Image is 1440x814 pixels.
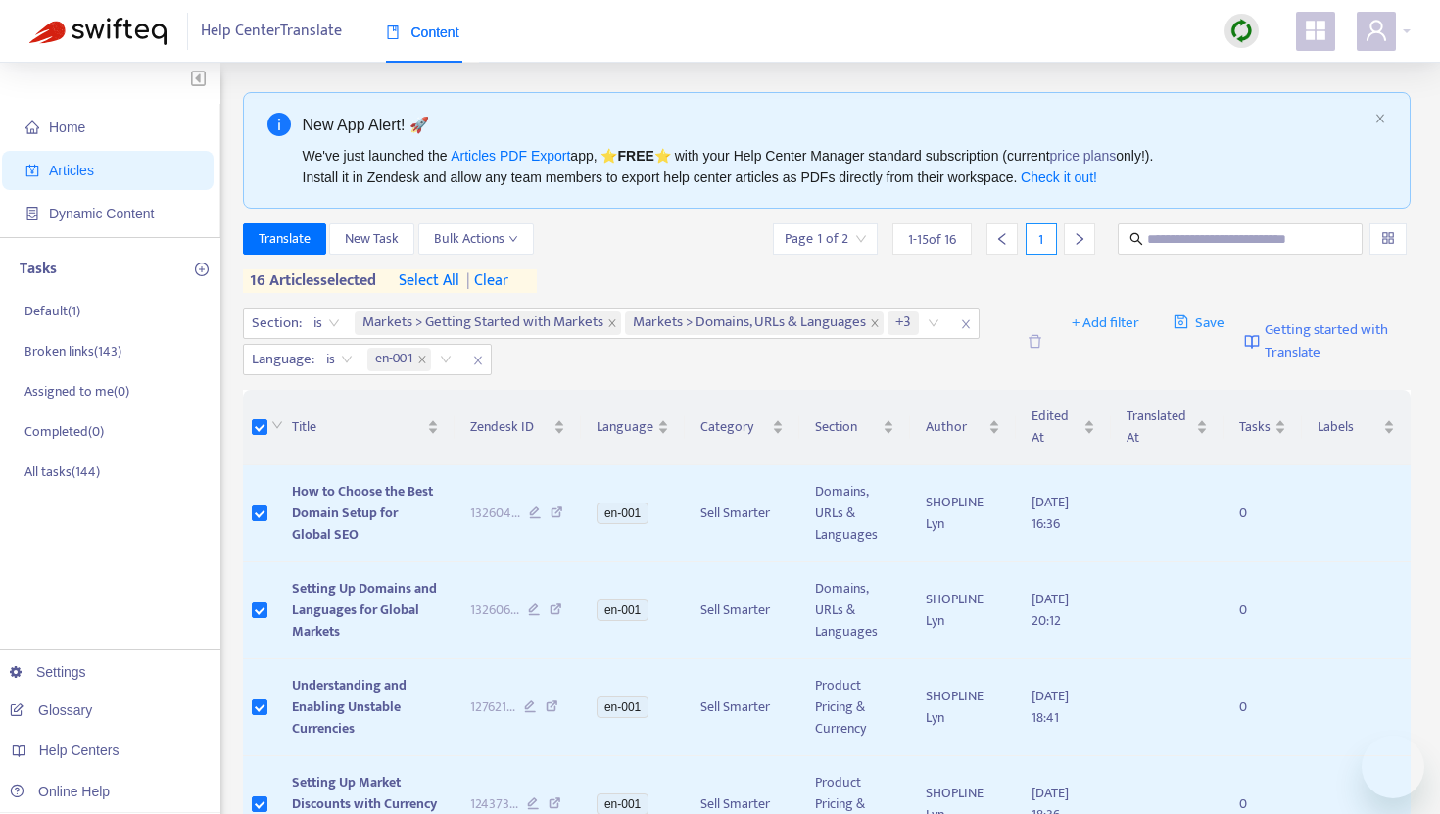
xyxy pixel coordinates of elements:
td: SHOPLINE Lyn [910,465,1017,562]
a: Getting started with Translate [1244,308,1411,375]
th: Language [581,390,685,465]
span: Translate [259,228,311,250]
a: Articles PDF Export [451,148,570,164]
span: close [607,318,617,328]
a: Check it out! [1021,169,1097,185]
span: + Add filter [1072,311,1139,335]
span: 132606 ... [470,599,519,621]
td: Sell Smarter [685,659,799,756]
td: Product Pricing & Currency [799,659,909,756]
button: close [1374,113,1386,125]
span: is [313,309,340,338]
a: Glossary [10,702,92,718]
span: Labels [1318,416,1379,438]
span: Tasks [1239,416,1271,438]
span: Setting Up Domains and Languages for Global Markets [292,577,437,643]
span: Markets > Getting Started with Markets [362,311,603,335]
span: Help Center Translate [201,13,342,50]
span: Content [386,24,459,40]
span: appstore [1304,19,1327,42]
span: 127621 ... [470,696,515,718]
span: search [1129,232,1143,246]
span: Home [49,120,85,135]
p: Default ( 1 ) [24,301,80,321]
img: image-link [1244,334,1260,350]
th: Title [276,390,455,465]
td: 0 [1224,465,1302,562]
span: | [466,267,470,294]
span: en-001 [597,503,648,524]
span: [DATE] 16:36 [1032,491,1069,535]
span: Section : [244,309,305,338]
th: Edited At [1016,390,1110,465]
span: close [953,312,979,336]
span: Save [1174,311,1225,335]
span: Articles [49,163,94,178]
a: Settings [10,664,86,680]
td: Sell Smarter [685,465,799,562]
span: Language [597,416,653,438]
span: Zendesk ID [470,416,550,438]
span: delete [1028,334,1042,349]
th: Author [910,390,1017,465]
span: user [1365,19,1388,42]
span: Getting started with Translate [1265,319,1411,363]
span: left [995,232,1009,246]
span: book [386,25,400,39]
span: 132604 ... [470,503,520,524]
th: Zendesk ID [455,390,581,465]
span: container [25,207,39,220]
iframe: メッセージングウィンドウの起動ボタン、進行中の会話 [1362,736,1424,798]
span: clear [459,269,508,293]
span: Markets > Getting Started with Markets [355,311,621,335]
span: en-001 [597,599,648,621]
span: Help Centers [39,742,120,758]
th: Section [799,390,909,465]
span: Understanding and Enabling Unstable Currencies [292,674,407,740]
div: New App Alert! 🚀 [303,113,1368,137]
button: + Add filter [1057,308,1154,339]
td: 0 [1224,659,1302,756]
img: Swifteq [29,18,167,45]
span: is [326,345,353,374]
td: SHOPLINE Lyn [910,562,1017,659]
span: Category [700,416,768,438]
th: Tasks [1224,390,1302,465]
p: Assigned to me ( 0 ) [24,381,129,402]
span: Markets > Domains, URLs & Languages [633,311,866,335]
span: close [1374,113,1386,124]
span: Language : [244,345,317,374]
span: Dynamic Content [49,206,154,221]
span: Edited At [1032,406,1079,449]
span: home [25,120,39,134]
b: FREE [617,148,653,164]
button: saveSave [1159,308,1240,339]
span: [DATE] 20:12 [1032,588,1069,632]
span: Markets > Domains, URLs & Languages [625,311,884,335]
span: right [1073,232,1086,246]
span: en-001 [375,348,413,371]
td: Sell Smarter [685,562,799,659]
td: 0 [1224,562,1302,659]
th: Labels [1302,390,1411,465]
span: en-001 [367,348,431,371]
span: +3 [888,311,919,335]
span: down [508,234,518,244]
span: down [271,419,283,431]
span: +3 [895,311,911,335]
span: close [417,355,427,364]
p: Broken links ( 143 ) [24,341,121,361]
p: Completed ( 0 ) [24,421,104,442]
img: sync.dc5367851b00ba804db3.png [1229,19,1254,43]
span: 1 - 15 of 16 [908,229,956,250]
th: Category [685,390,799,465]
span: Section [815,416,878,438]
span: close [870,318,880,328]
td: Domains, URLs & Languages [799,465,909,562]
span: How to Choose the Best Domain Setup for Global SEO [292,480,433,546]
td: Domains, URLs & Languages [799,562,909,659]
div: 1 [1026,223,1057,255]
span: Author [926,416,985,438]
span: account-book [25,164,39,177]
span: plus-circle [195,263,209,276]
